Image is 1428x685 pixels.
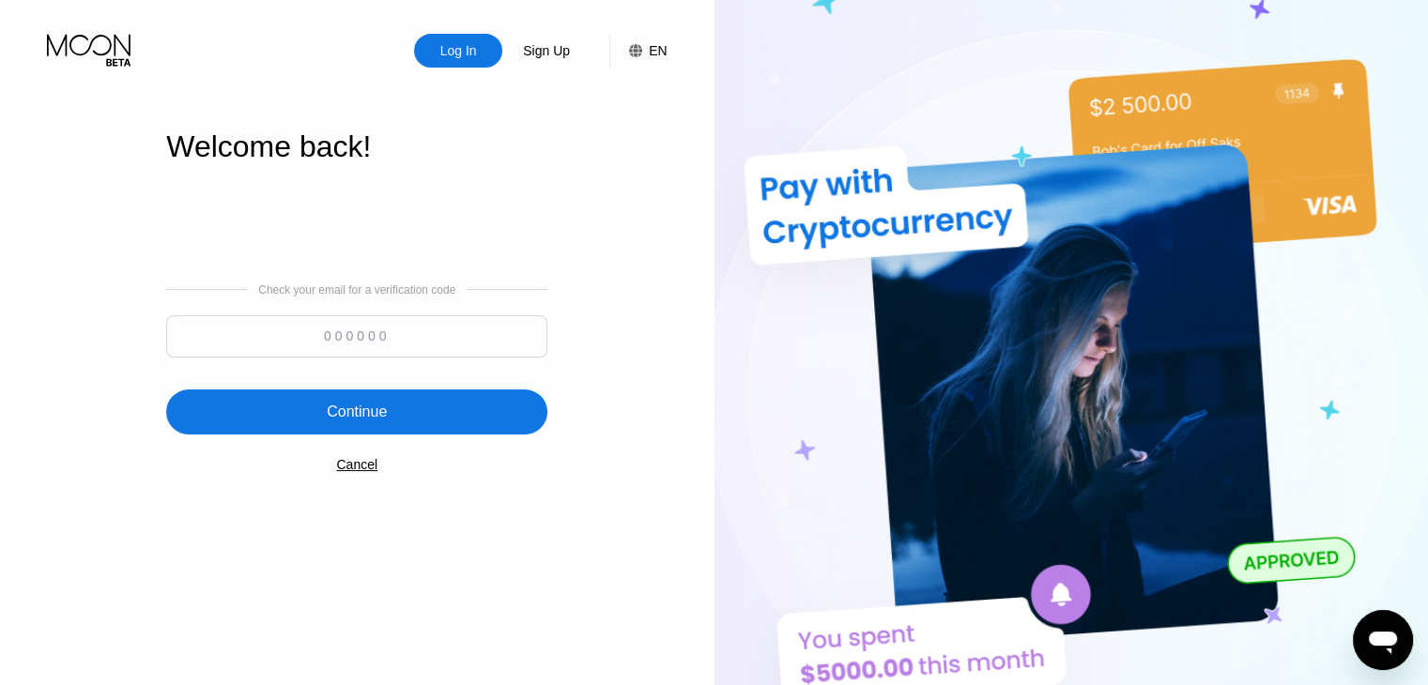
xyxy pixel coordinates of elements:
div: Welcome back! [166,129,547,164]
input: 000000 [166,315,547,358]
div: EN [649,43,667,58]
div: Sign Up [502,34,591,68]
div: Log In [414,34,502,68]
div: Check your email for a verification code [258,283,455,297]
iframe: Button to launch messaging window [1353,610,1413,670]
div: Cancel [336,457,377,472]
div: Continue [166,389,547,434]
div: EN [609,34,667,68]
div: Continue [327,403,387,421]
div: Sign Up [521,41,572,60]
div: Log In [438,41,479,60]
